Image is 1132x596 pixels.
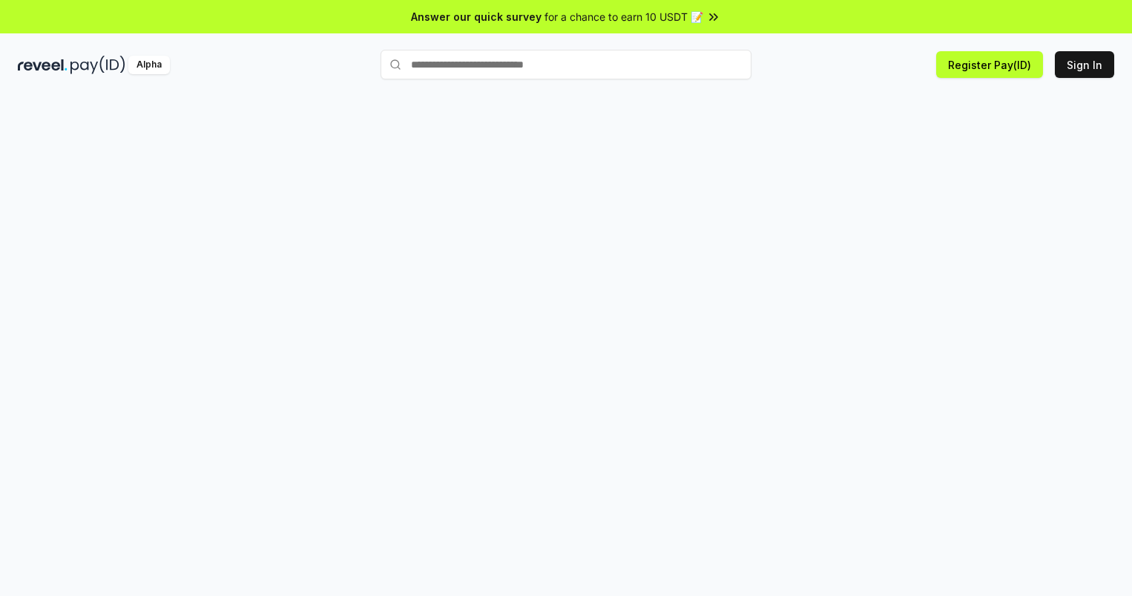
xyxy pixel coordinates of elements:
[70,56,125,74] img: pay_id
[128,56,170,74] div: Alpha
[936,51,1043,78] button: Register Pay(ID)
[1055,51,1114,78] button: Sign In
[18,56,68,74] img: reveel_dark
[544,9,703,24] span: for a chance to earn 10 USDT 📝
[411,9,542,24] span: Answer our quick survey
